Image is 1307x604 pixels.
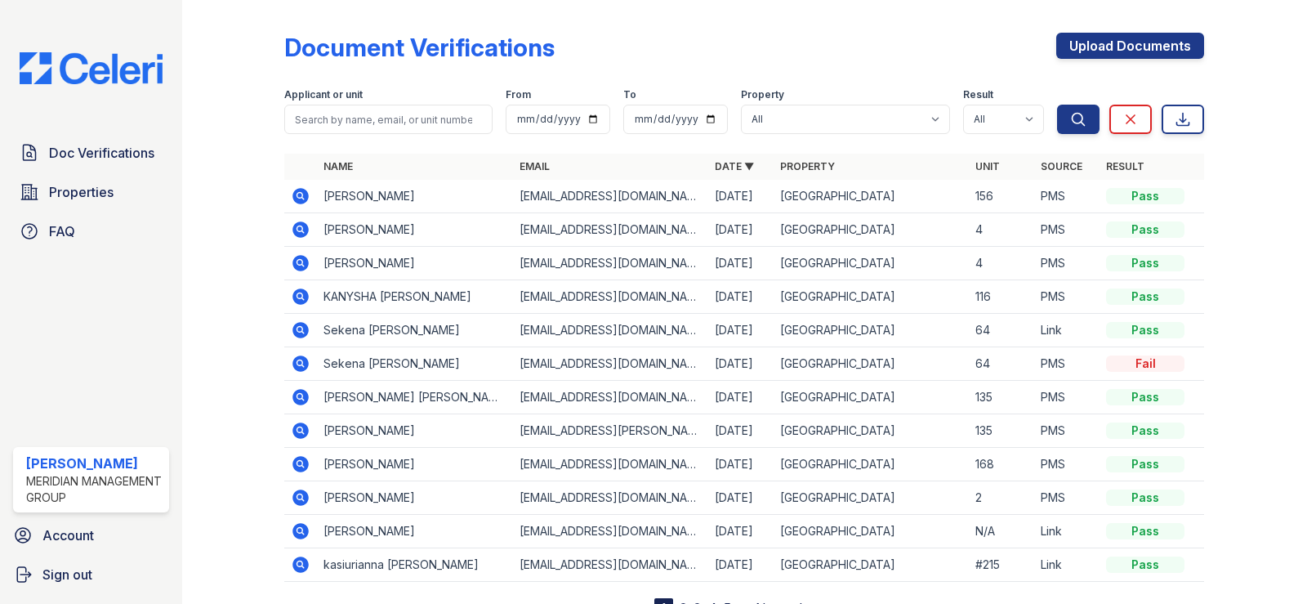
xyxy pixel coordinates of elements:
td: [DATE] [708,448,774,481]
td: 135 [969,414,1034,448]
td: [GEOGRAPHIC_DATA] [774,548,969,582]
div: Pass [1106,289,1184,305]
td: [DATE] [708,347,774,381]
td: [GEOGRAPHIC_DATA] [774,347,969,381]
label: Result [963,88,993,101]
div: Pass [1106,423,1184,439]
img: CE_Logo_Blue-a8612792a0a2168367f1c8372b55b34899dd931a85d93a1a3d3e32e68fde9ad4.png [7,52,176,84]
div: Pass [1106,490,1184,506]
td: PMS [1034,381,1100,414]
a: Date ▼ [715,160,754,172]
td: [DATE] [708,180,774,213]
td: PMS [1034,280,1100,314]
label: Applicant or unit [284,88,363,101]
td: 64 [969,314,1034,347]
td: [DATE] [708,548,774,582]
td: N/A [969,515,1034,548]
td: [GEOGRAPHIC_DATA] [774,314,969,347]
td: [GEOGRAPHIC_DATA] [774,213,969,247]
td: [DATE] [708,247,774,280]
td: [PERSON_NAME] [317,481,512,515]
div: Pass [1106,188,1184,204]
td: [DATE] [708,213,774,247]
td: [PERSON_NAME] [PERSON_NAME] [317,381,512,414]
td: #215 [969,548,1034,582]
td: [EMAIL_ADDRESS][DOMAIN_NAME] [513,347,708,381]
td: PMS [1034,247,1100,280]
td: [DATE] [708,515,774,548]
td: [DATE] [708,481,774,515]
td: [PERSON_NAME] [317,213,512,247]
td: Link [1034,314,1100,347]
td: 135 [969,381,1034,414]
td: [EMAIL_ADDRESS][PERSON_NAME][DOMAIN_NAME] [513,414,708,448]
td: PMS [1034,213,1100,247]
div: Pass [1106,557,1184,573]
td: [EMAIL_ADDRESS][DOMAIN_NAME] [513,213,708,247]
td: [EMAIL_ADDRESS][DOMAIN_NAME] [513,280,708,314]
td: 156 [969,180,1034,213]
input: Search by name, email, or unit number [284,105,493,134]
a: Unit [975,160,1000,172]
a: Source [1041,160,1082,172]
span: FAQ [49,221,75,241]
div: Meridian Management Group [26,473,163,506]
td: [DATE] [708,414,774,448]
td: Link [1034,548,1100,582]
div: Pass [1106,322,1184,338]
td: [DATE] [708,381,774,414]
td: [DATE] [708,314,774,347]
div: Pass [1106,221,1184,238]
td: kasiurianna [PERSON_NAME] [317,548,512,582]
td: PMS [1034,414,1100,448]
a: Account [7,519,176,552]
a: Sign out [7,558,176,591]
td: [PERSON_NAME] [317,515,512,548]
a: Result [1106,160,1144,172]
div: Pass [1106,456,1184,472]
label: From [506,88,531,101]
td: PMS [1034,180,1100,213]
td: [EMAIL_ADDRESS][DOMAIN_NAME] [513,548,708,582]
td: [EMAIL_ADDRESS][DOMAIN_NAME] [513,247,708,280]
span: Doc Verifications [49,143,154,163]
a: Property [780,160,835,172]
td: 116 [969,280,1034,314]
td: [GEOGRAPHIC_DATA] [774,515,969,548]
td: [PERSON_NAME] [317,247,512,280]
div: Pass [1106,255,1184,271]
td: [EMAIL_ADDRESS][DOMAIN_NAME] [513,515,708,548]
td: [GEOGRAPHIC_DATA] [774,180,969,213]
div: Pass [1106,523,1184,539]
span: Properties [49,182,114,202]
td: [GEOGRAPHIC_DATA] [774,414,969,448]
td: PMS [1034,481,1100,515]
td: Sekena [PERSON_NAME] [317,347,512,381]
td: [PERSON_NAME] [317,414,512,448]
a: Upload Documents [1056,33,1204,59]
span: Sign out [42,565,92,584]
td: Link [1034,515,1100,548]
td: [EMAIL_ADDRESS][DOMAIN_NAME] [513,314,708,347]
td: [GEOGRAPHIC_DATA] [774,448,969,481]
div: Fail [1106,356,1184,372]
td: [GEOGRAPHIC_DATA] [774,381,969,414]
td: 4 [969,247,1034,280]
td: [DATE] [708,280,774,314]
div: Pass [1106,389,1184,405]
a: Doc Verifications [13,136,169,169]
td: [GEOGRAPHIC_DATA] [774,247,969,280]
a: Name [323,160,353,172]
td: 168 [969,448,1034,481]
div: Document Verifications [284,33,555,62]
td: 64 [969,347,1034,381]
div: [PERSON_NAME] [26,454,163,473]
td: [EMAIL_ADDRESS][DOMAIN_NAME] [513,448,708,481]
td: Sekena [PERSON_NAME] [317,314,512,347]
td: [GEOGRAPHIC_DATA] [774,280,969,314]
td: PMS [1034,448,1100,481]
a: FAQ [13,215,169,248]
td: [PERSON_NAME] [317,448,512,481]
a: Email [520,160,550,172]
